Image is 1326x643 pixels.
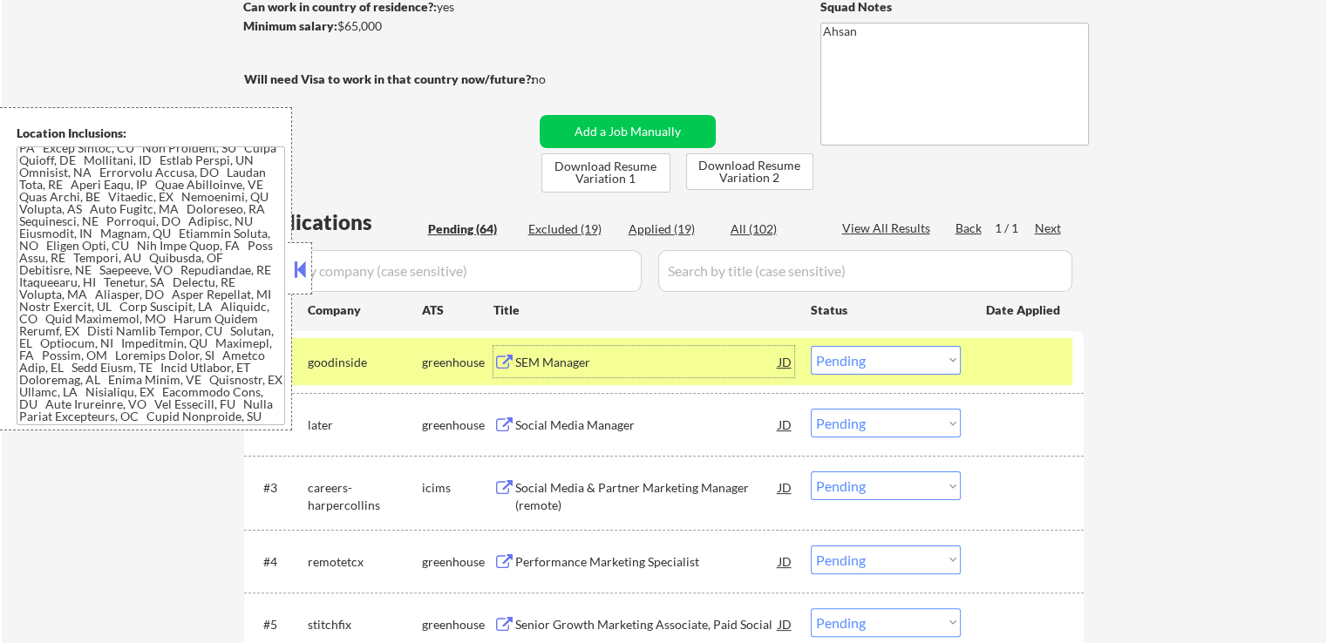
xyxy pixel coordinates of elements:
input: Search by company (case sensitive) [249,250,642,292]
input: Search by title (case sensitive) [658,250,1072,292]
div: icims [422,479,493,497]
div: SEM Manager [515,354,779,371]
div: ATS [422,301,493,319]
div: All (102) [731,220,818,238]
div: Performance Marketing Specialist [515,553,779,571]
div: later [308,416,422,434]
div: greenhouse [422,416,493,434]
div: Pending (64) [428,220,515,238]
div: Excluded (19) [528,220,615,238]
div: goodinside [308,354,422,371]
div: Senior Growth Marketing Associate, Paid Social [515,616,779,633]
div: JD [777,608,794,640]
div: Social Media Manager [515,416,779,434]
div: View All Results [842,220,935,237]
div: JD [777,545,794,577]
div: Title [493,301,794,319]
div: Status [811,294,961,325]
div: no [532,71,581,88]
div: Date Applied [986,301,1063,319]
div: JD [777,346,794,377]
div: remotetcx [308,553,422,571]
div: JD [777,471,794,503]
div: greenhouse [422,354,493,371]
div: Next [1035,220,1063,237]
div: Company [308,301,422,319]
button: Download Resume Variation 2 [686,153,813,190]
button: Download Resume Variation 1 [541,153,670,193]
div: Applications [249,212,422,233]
div: greenhouse [422,616,493,633]
div: 1 / 1 [995,220,1035,237]
strong: Will need Visa to work in that country now/future?: [244,71,534,86]
div: #4 [263,553,294,571]
div: Social Media & Partner Marketing Manager (remote) [515,479,779,513]
div: #5 [263,616,294,633]
div: greenhouse [422,553,493,571]
div: Applied (19) [629,220,716,238]
strong: Minimum salary: [243,18,337,33]
div: $65,000 [243,17,534,35]
div: careers-harpercollins [308,479,422,513]
button: Add a Job Manually [540,115,716,148]
div: Back [955,220,983,237]
div: JD [777,409,794,440]
div: stitchfix [308,616,422,633]
div: Location Inclusions: [17,125,285,142]
div: #3 [263,479,294,497]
